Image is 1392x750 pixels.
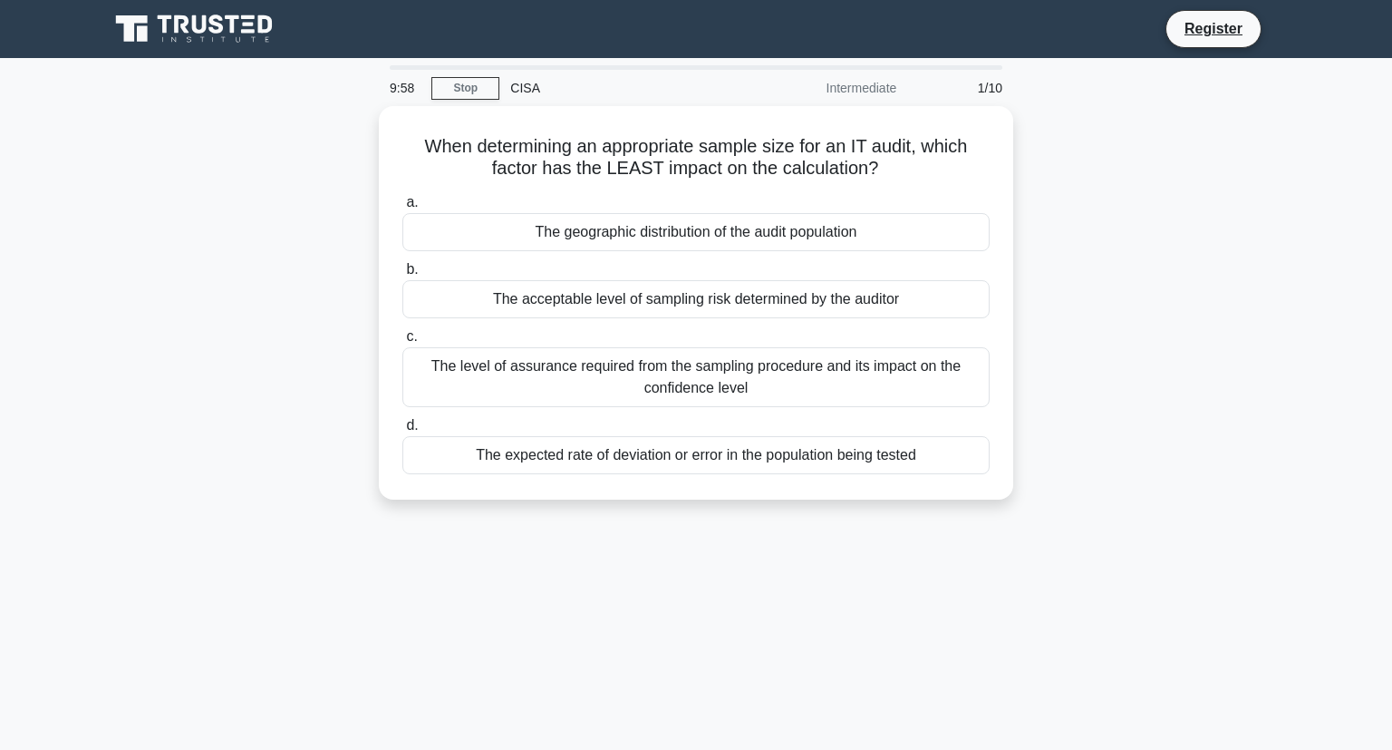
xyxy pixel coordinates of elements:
span: b. [406,261,418,277]
div: Intermediate [749,70,907,106]
div: The level of assurance required from the sampling procedure and its impact on the confidence level [402,347,990,407]
span: a. [406,194,418,209]
div: The expected rate of deviation or error in the population being tested [402,436,990,474]
div: The acceptable level of sampling risk determined by the auditor [402,280,990,318]
div: CISA [499,70,749,106]
a: Stop [431,77,499,100]
span: d. [406,417,418,433]
h5: When determining an appropriate sample size for an IT audit, which factor has the LEAST impact on... [401,135,991,180]
div: 9:58 [379,70,431,106]
span: c. [406,328,417,344]
a: Register [1174,17,1253,40]
div: 1/10 [907,70,1013,106]
div: The geographic distribution of the audit population [402,213,990,251]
